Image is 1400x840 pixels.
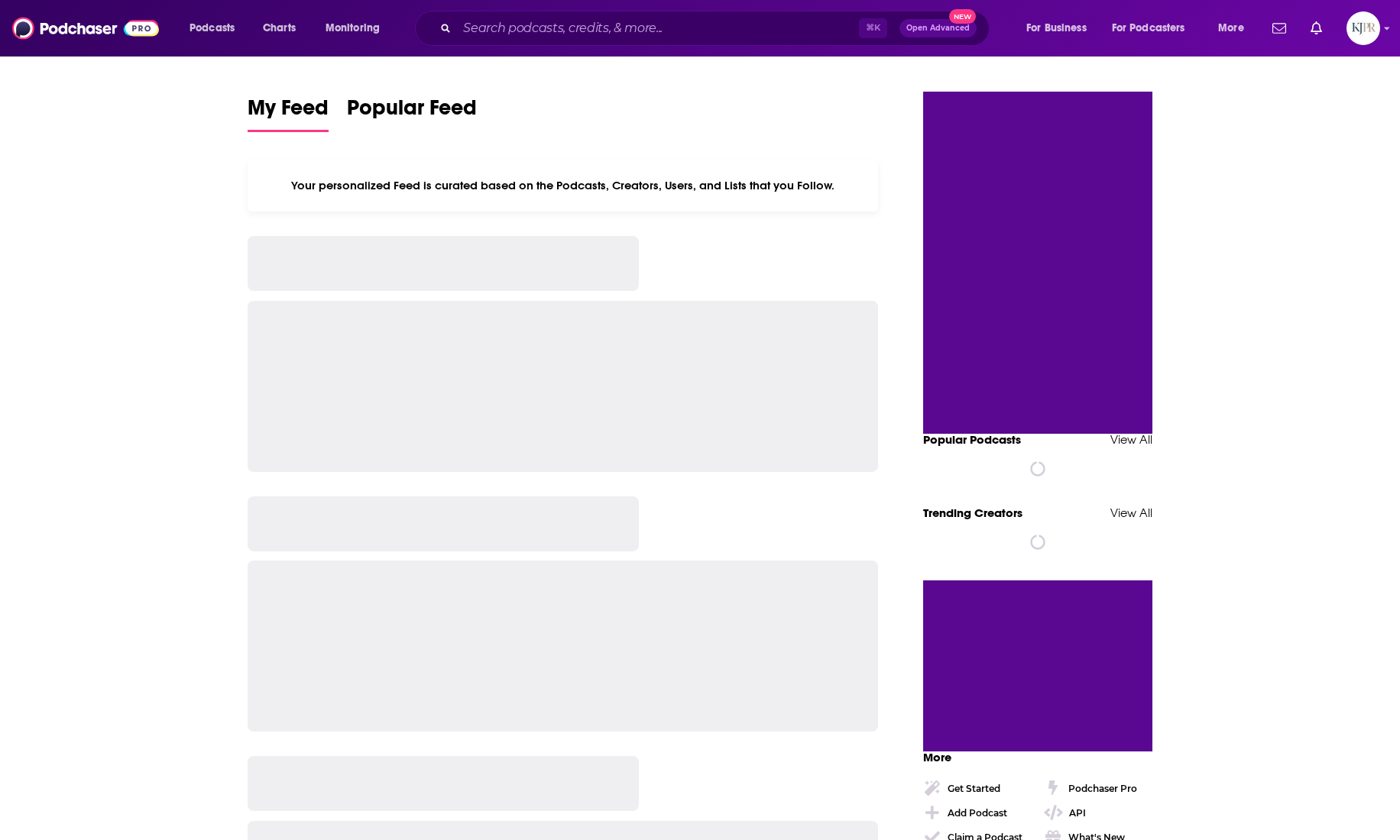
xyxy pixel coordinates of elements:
[429,11,1004,46] div: Search podcasts, credits, & more...
[248,95,329,132] a: My Feed
[1347,11,1380,45] span: Logged in as KJPRpodcast
[1026,18,1087,39] span: For Business
[1016,16,1106,40] button: open menu
[347,95,477,132] a: Popular Feed
[190,18,235,39] span: Podcasts
[948,807,1007,819] div: Add Podcast
[1069,807,1086,819] div: API
[1112,18,1185,39] span: For Podcasters
[315,16,400,40] button: open menu
[923,750,951,764] span: More
[1110,506,1152,520] a: View All
[1266,15,1292,41] a: Show notifications dropdown
[923,803,1032,822] a: Add Podcast
[1218,18,1244,39] span: More
[248,160,878,212] div: Your personalized Feed is curated based on the Podcasts, Creators, Users, and Lists that you Follow.
[923,506,1022,520] a: Trending Creators
[949,9,977,24] span: New
[1347,11,1380,45] button: Show profile menu
[1207,16,1263,40] button: open menu
[179,16,254,40] button: open menu
[347,95,477,130] span: Popular Feed
[906,24,970,32] span: Open Advanced
[1068,783,1137,794] div: Podchaser Pro
[948,783,1000,794] div: Get Started
[1044,803,1152,822] a: API
[1110,432,1152,447] a: View All
[1304,15,1328,41] a: Show notifications dropdown
[923,432,1021,447] a: Popular Podcasts
[253,16,305,40] a: Charts
[457,16,859,40] input: Search podcasts, credits, & more...
[326,18,380,39] span: Monitoring
[248,95,329,130] span: My Feed
[859,18,887,38] span: ⌘ K
[1044,779,1152,797] a: Podchaser Pro
[1102,16,1207,40] button: open menu
[899,19,977,37] button: Open AdvancedNew
[1347,11,1380,45] img: User Profile
[12,14,159,43] img: Podchaser - Follow, Share and Rate Podcasts
[263,18,296,39] span: Charts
